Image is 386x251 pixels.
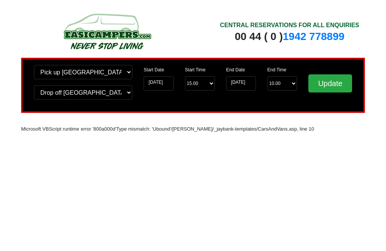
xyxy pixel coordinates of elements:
[226,66,245,73] label: End Date
[185,66,206,73] label: Start Time
[144,76,173,91] input: Start Date
[35,11,179,52] img: campers-checkout-logo.png
[81,126,116,132] font: error '800a000d'
[220,21,359,30] div: CENTRAL RESERVATIONS FOR ALL ENQUIRIES
[171,126,297,132] font: /[PERSON_NAME]/_jaybank-templates/CarsAndVans.asp
[21,126,79,132] font: Microsoft VBScript runtime
[226,76,256,91] input: Return Date
[220,30,359,43] div: 00 44 ( 0 )
[297,126,314,132] font: , line 10
[308,74,352,92] input: Update
[283,31,345,42] a: 1942 778899
[116,126,171,132] font: Type mismatch: 'Ubound'
[144,66,164,73] label: Start Date
[267,66,286,73] label: End Time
